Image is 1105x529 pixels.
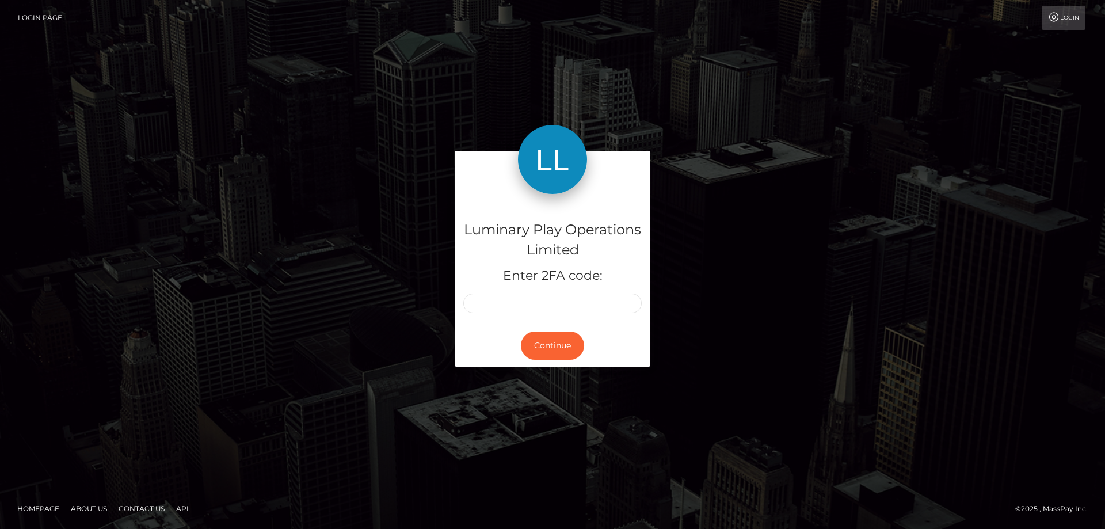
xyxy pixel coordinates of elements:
[172,500,193,517] a: API
[518,125,587,194] img: Luminary Play Operations Limited
[1042,6,1085,30] a: Login
[521,332,584,360] button: Continue
[114,500,169,517] a: Contact Us
[18,6,62,30] a: Login Page
[1015,503,1096,515] div: © 2025 , MassPay Inc.
[13,500,64,517] a: Homepage
[463,267,642,285] h5: Enter 2FA code:
[463,220,642,260] h4: Luminary Play Operations Limited
[66,500,112,517] a: About Us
